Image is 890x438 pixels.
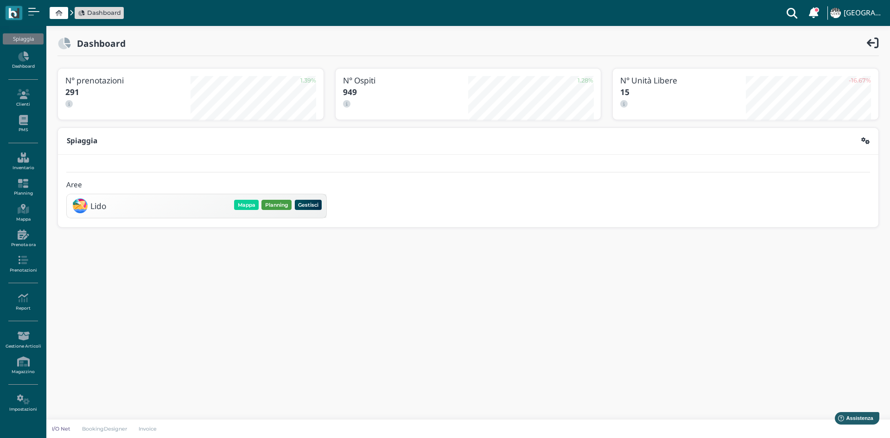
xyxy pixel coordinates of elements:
h4: Aree [66,181,82,189]
div: Spiaggia [3,33,43,44]
iframe: Help widget launcher [824,409,882,430]
h3: N° Ospiti [343,76,468,85]
a: PMS [3,111,43,137]
a: Planning [3,175,43,200]
b: 949 [343,87,357,97]
a: Mappa [3,200,43,226]
a: Prenota ora [3,226,43,251]
h3: N° prenotazioni [65,76,191,85]
h2: Dashboard [71,38,126,48]
a: Dashboard [3,48,43,73]
span: Dashboard [87,8,121,17]
a: Inventario [3,149,43,174]
a: ... [GEOGRAPHIC_DATA] [829,2,884,24]
a: Prenotazioni [3,251,43,277]
button: Planning [261,200,292,210]
button: Mappa [234,200,259,210]
img: ... [830,8,840,18]
h4: [GEOGRAPHIC_DATA] [844,9,884,17]
a: Clienti [3,85,43,111]
h3: N° Unità Libere [620,76,745,85]
b: Spiaggia [67,136,97,146]
a: Dashboard [78,8,121,17]
b: 15 [620,87,629,97]
img: logo [8,8,19,19]
button: Gestisci [295,200,322,210]
b: 291 [65,87,79,97]
h3: Lido [90,202,106,210]
span: Assistenza [27,7,61,14]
